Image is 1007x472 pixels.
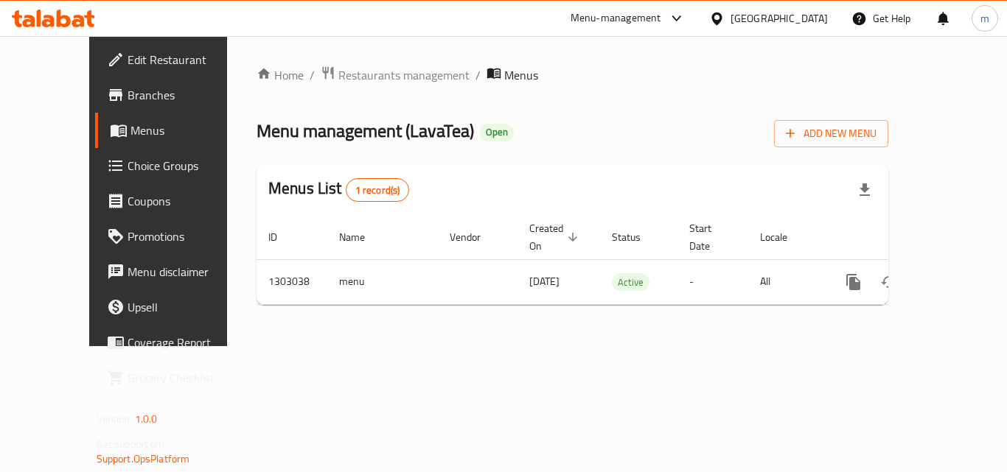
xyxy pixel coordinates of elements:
[346,178,410,202] div: Total records count
[257,66,304,84] a: Home
[95,219,257,254] a: Promotions
[847,172,882,208] div: Export file
[529,272,560,291] span: [DATE]
[95,360,257,395] a: Grocery Checklist
[571,10,661,27] div: Menu-management
[346,183,409,197] span: 1 record(s)
[310,66,315,84] li: /
[338,66,470,84] span: Restaurants management
[95,289,257,325] a: Upsell
[128,369,245,387] span: Grocery Checklist
[130,121,245,139] span: Menus
[748,259,824,304] td: All
[677,259,748,304] td: -
[824,215,989,260] th: Actions
[612,228,660,246] span: Status
[475,66,481,84] li: /
[480,126,514,138] span: Open
[268,177,409,202] h2: Menus List
[257,66,888,85] nav: breadcrumb
[95,113,257,148] a: Menus
[731,10,828,27] div: [GEOGRAPHIC_DATA]
[257,215,989,305] table: enhanced table
[95,77,257,113] a: Branches
[480,124,514,141] div: Open
[128,192,245,210] span: Coupons
[612,273,649,291] div: Active
[95,183,257,219] a: Coupons
[128,298,245,316] span: Upsell
[774,120,888,147] button: Add New Menu
[97,434,164,454] span: Get support on:
[97,449,190,468] a: Support.OpsPlatform
[128,157,245,175] span: Choice Groups
[836,264,871,300] button: more
[760,228,806,246] span: Locale
[128,86,245,104] span: Branches
[786,124,877,143] span: Add New Menu
[268,228,296,246] span: ID
[450,228,500,246] span: Vendor
[135,409,158,429] span: 1.0.0
[529,219,582,255] span: Created On
[504,66,538,84] span: Menus
[689,219,731,255] span: Start Date
[128,263,245,281] span: Menu disclaimer
[257,259,327,304] td: 1303038
[95,148,257,183] a: Choice Groups
[128,228,245,245] span: Promotions
[128,51,245,68] span: Edit Restaurant
[97,409,133,429] span: Version:
[321,66,470,85] a: Restaurants management
[339,228,384,246] span: Name
[95,325,257,360] a: Coverage Report
[612,274,649,291] span: Active
[95,42,257,77] a: Edit Restaurant
[257,114,474,147] span: Menu management ( LavaTea )
[128,334,245,351] span: Coverage Report
[980,10,989,27] span: m
[871,264,907,300] button: Change Status
[327,259,438,304] td: menu
[95,254,257,289] a: Menu disclaimer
